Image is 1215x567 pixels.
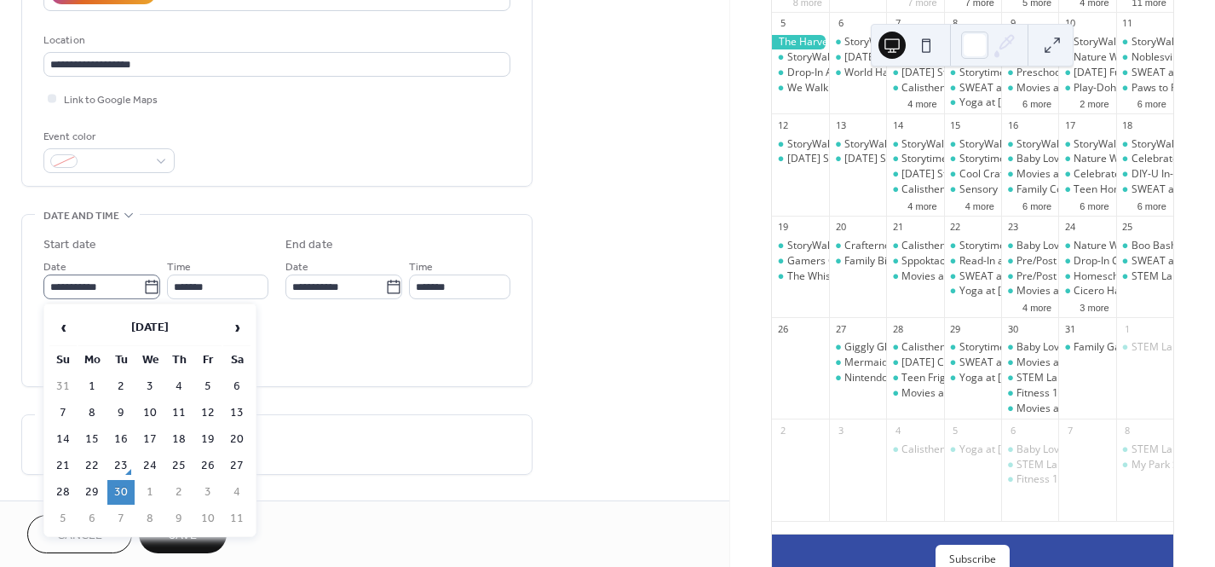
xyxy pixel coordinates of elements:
[1063,119,1076,131] div: 17
[78,374,106,399] td: 1
[844,371,1092,385] div: Nintendo Switch Game Night - [GEOGRAPHIC_DATA]
[1016,284,1168,298] div: Movies at [GEOGRAPHIC_DATA]
[223,348,250,373] th: Sa
[1073,299,1115,314] button: 3 more
[64,91,158,109] span: Link to Google Maps
[1121,17,1134,30] div: 11
[891,322,904,335] div: 28
[959,443,1181,457] div: Yoga at [GEOGRAPHIC_DATA][PERSON_NAME]
[1001,284,1058,298] div: Movies at Midtown - Midtown Plaza Carmel
[959,371,1181,385] div: Yoga at [GEOGRAPHIC_DATA][PERSON_NAME]
[829,152,886,166] div: Monday Story Time - Westfield Library
[43,207,119,225] span: Date and time
[107,374,135,399] td: 2
[886,239,943,253] div: Calisthenics and Core - Prather Park
[1016,167,1168,182] div: Movies at [GEOGRAPHIC_DATA]
[223,374,250,399] td: 6
[944,340,1001,355] div: Storytime - Chapter Book Lounge
[834,17,847,30] div: 6
[959,66,1116,80] div: Storytime - Chapter Book Lounge
[194,427,222,452] td: 19
[223,427,250,452] td: 20
[223,454,250,478] td: 27
[1121,424,1134,437] div: 8
[901,443,1196,457] div: Calisthenics and Core - [PERSON_NAME][GEOGRAPHIC_DATA]
[944,371,1001,385] div: Yoga at Osprey Pointe Pavilion - Morse Park
[165,348,193,373] th: Th
[772,50,829,65] div: StoryWalk - Prather Park Carmel
[901,269,1053,284] div: Movies at [GEOGRAPHIC_DATA]
[1116,50,1173,65] div: Noblesville Farmers Market - Federal Hill Commons
[1058,340,1115,355] div: Family Game Night - The Yard at Fishers District
[1058,66,1115,80] div: Friday Funday - Westfield Library
[959,239,1116,253] div: Storytime - Chapter Book Lounge
[1063,221,1076,234] div: 24
[944,66,1001,80] div: Storytime - Chapter Book Lounge
[1016,356,1168,370] div: Movies at [GEOGRAPHIC_DATA]
[944,443,1001,457] div: Yoga at Osprey Pointe Pavilion - Morse Park
[886,81,943,95] div: Calisthenics and Core - Prather Park
[949,17,962,30] div: 8
[891,119,904,131] div: 14
[829,66,886,80] div: World Habitat Day Tree Planting 2025
[223,401,250,425] td: 13
[1121,322,1134,335] div: 1
[886,152,943,166] div: Storytime - Schoolhouse 7 Cafe
[1058,269,1115,284] div: Homeschool Outdoor Skills Academy - Morse Park & Beach
[944,239,1001,253] div: Storytime - Chapter Book Lounge
[1121,221,1134,234] div: 25
[829,356,886,370] div: Mermaid Party - Noblesville Library
[165,506,193,531] td: 9
[891,424,904,437] div: 4
[959,95,1181,110] div: Yoga at [GEOGRAPHIC_DATA][PERSON_NAME]
[1001,472,1058,487] div: Fitness 101 - Prather Park
[1001,239,1058,253] div: Baby Love Story Time - Westfield Library
[194,454,222,478] td: 26
[949,424,962,437] div: 5
[1006,119,1019,131] div: 16
[1121,119,1134,131] div: 18
[1058,182,1115,197] div: Teen Homeschool Art Club - Carmel Library
[901,356,1104,370] div: [DATE] Celebration - [GEOGRAPHIC_DATA]
[1116,182,1173,197] div: SWEAT at The Yard Outdoor Pilates - Fishers District
[901,198,943,212] button: 4 more
[1063,424,1076,437] div: 7
[959,182,1150,197] div: Sensory Fall Fest - [GEOGRAPHIC_DATA]
[844,66,1023,80] div: World Habitat Day Tree Planting 2025
[1058,284,1115,298] div: Cicero Haunted Trail - Red Bridge Park
[901,137,1141,152] div: StoryWalk - [PERSON_NAME][GEOGRAPHIC_DATA]
[844,137,1084,152] div: StoryWalk - [PERSON_NAME][GEOGRAPHIC_DATA]
[194,401,222,425] td: 12
[844,50,1043,65] div: [DATE] Story Time - [GEOGRAPHIC_DATA]
[165,480,193,505] td: 2
[844,356,1027,370] div: Mermaid Party - [GEOGRAPHIC_DATA]
[844,340,1080,355] div: Giggly Ghosts and Goblins - [GEOGRAPHIC_DATA]
[107,506,135,531] td: 7
[1001,269,1058,284] div: Pre/Post Natal Nature Walks - Carmel Parks
[886,269,943,284] div: Movies at Midtown
[944,269,1001,284] div: SWEAT at The Yard Outdoor Yoga - Fishers District
[777,221,790,234] div: 19
[901,182,1196,197] div: Calisthenics and Core - [PERSON_NAME][GEOGRAPHIC_DATA]
[43,32,507,49] div: Location
[43,258,66,276] span: Date
[834,221,847,234] div: 20
[27,515,132,553] button: Cancel
[901,254,1117,269] div: Sppoktacular Boofest! - [GEOGRAPHIC_DATA]
[787,239,1027,253] div: StoryWalk - [PERSON_NAME][GEOGRAPHIC_DATA]
[844,35,1084,49] div: StoryWalk - [PERSON_NAME][GEOGRAPHIC_DATA]
[772,269,829,284] div: The Whisk Kids - Noblesville Library
[901,167,1100,182] div: [DATE] Story Time - [GEOGRAPHIC_DATA]
[949,119,962,131] div: 15
[777,17,790,30] div: 5
[1001,81,1058,95] div: Movies at Midtown - Midtown Plaza Carmel
[777,322,790,335] div: 26
[772,152,829,166] div: Sunday Stories Ages 2 and up - Noblesville Library
[886,182,943,197] div: Calisthenics and Core - Prather Park
[944,137,1001,152] div: StoryWalk - Prather Park Carmel
[1116,35,1173,49] div: StoryWalk - Prather Park Carmel
[1001,137,1058,152] div: StoryWalk - Prather Park Carmel
[1001,402,1058,416] div: Movies at Midtown
[1116,254,1173,269] div: SWEAT at The Yard Outdoor Pilates - Fishers District
[901,66,1100,80] div: [DATE] Story Time - [GEOGRAPHIC_DATA]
